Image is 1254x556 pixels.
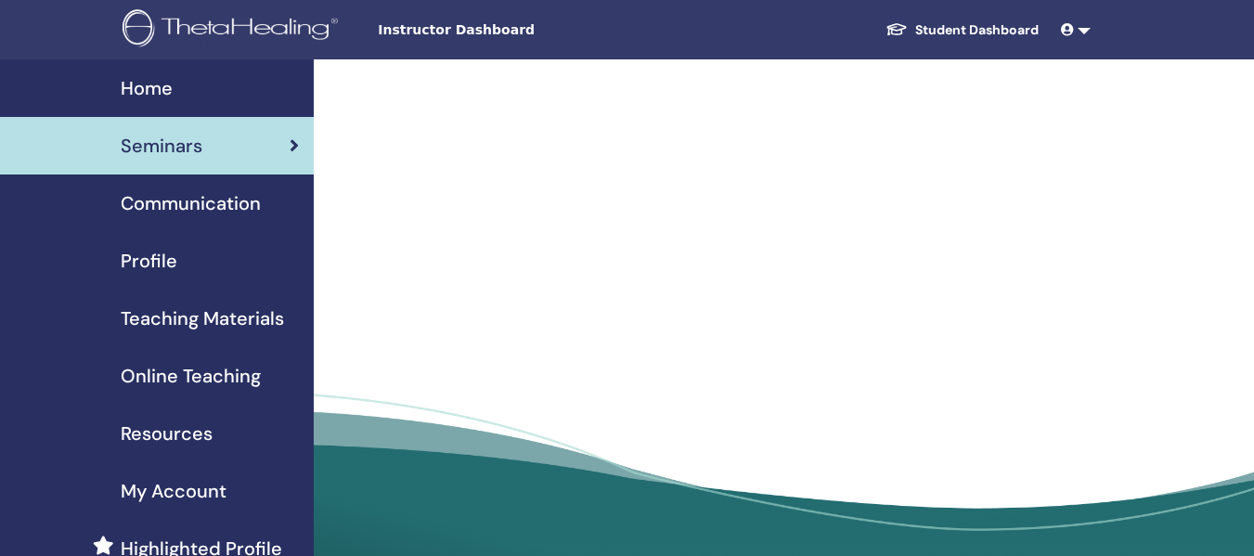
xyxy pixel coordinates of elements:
[121,362,261,390] span: Online Teaching
[121,420,213,447] span: Resources
[121,247,177,275] span: Profile
[121,74,173,102] span: Home
[123,9,344,51] img: logo.png
[121,477,226,505] span: My Account
[378,20,656,40] span: Instructor Dashboard
[121,132,202,160] span: Seminars
[871,13,1054,47] a: Student Dashboard
[121,304,284,332] span: Teaching Materials
[886,21,908,37] img: graduation-cap-white.svg
[121,189,261,217] span: Communication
